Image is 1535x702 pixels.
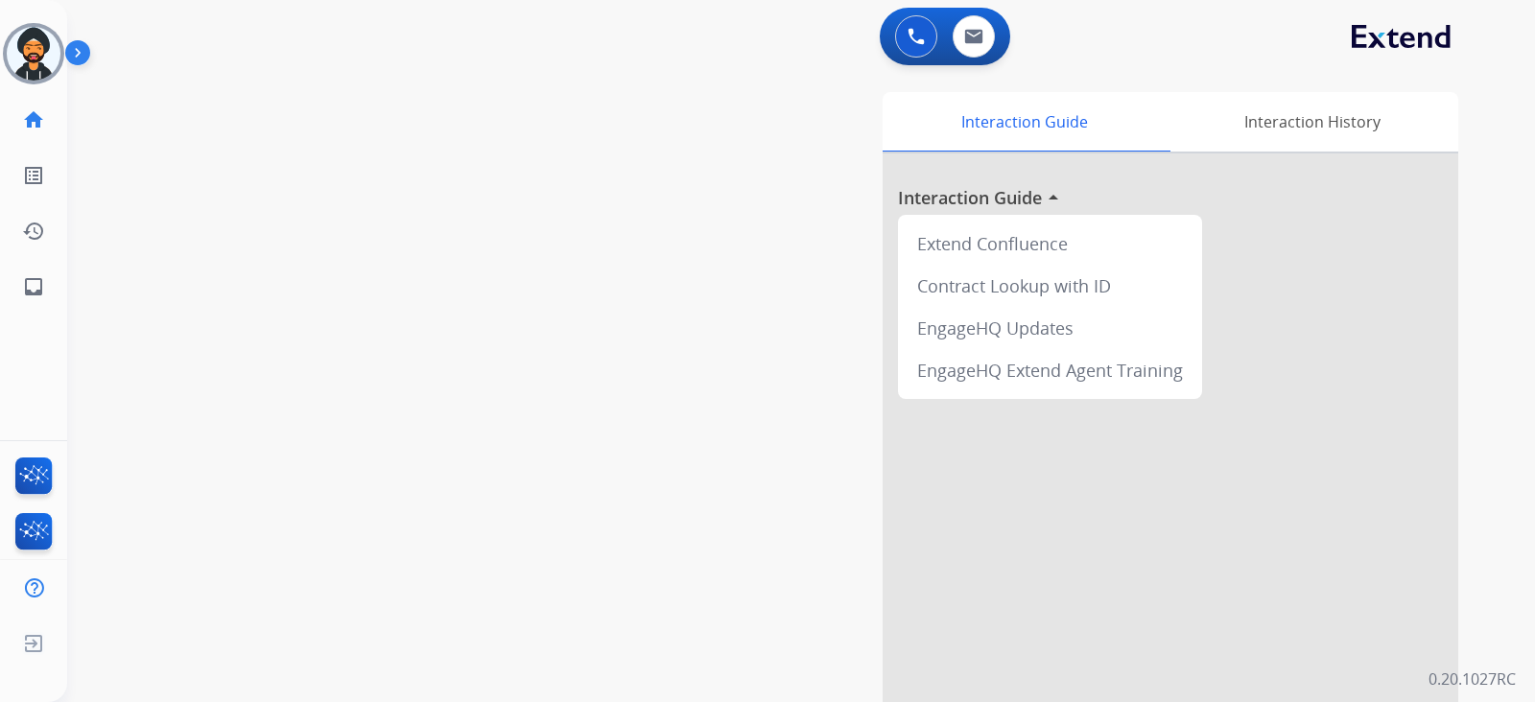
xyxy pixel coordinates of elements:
[22,108,45,131] mat-icon: home
[906,307,1194,349] div: EngageHQ Updates
[22,164,45,187] mat-icon: list_alt
[906,222,1194,265] div: Extend Confluence
[906,349,1194,391] div: EngageHQ Extend Agent Training
[1429,667,1516,690] p: 0.20.1027RC
[883,92,1166,152] div: Interaction Guide
[1166,92,1458,152] div: Interaction History
[7,27,60,81] img: avatar
[22,275,45,298] mat-icon: inbox
[22,220,45,243] mat-icon: history
[906,265,1194,307] div: Contract Lookup with ID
